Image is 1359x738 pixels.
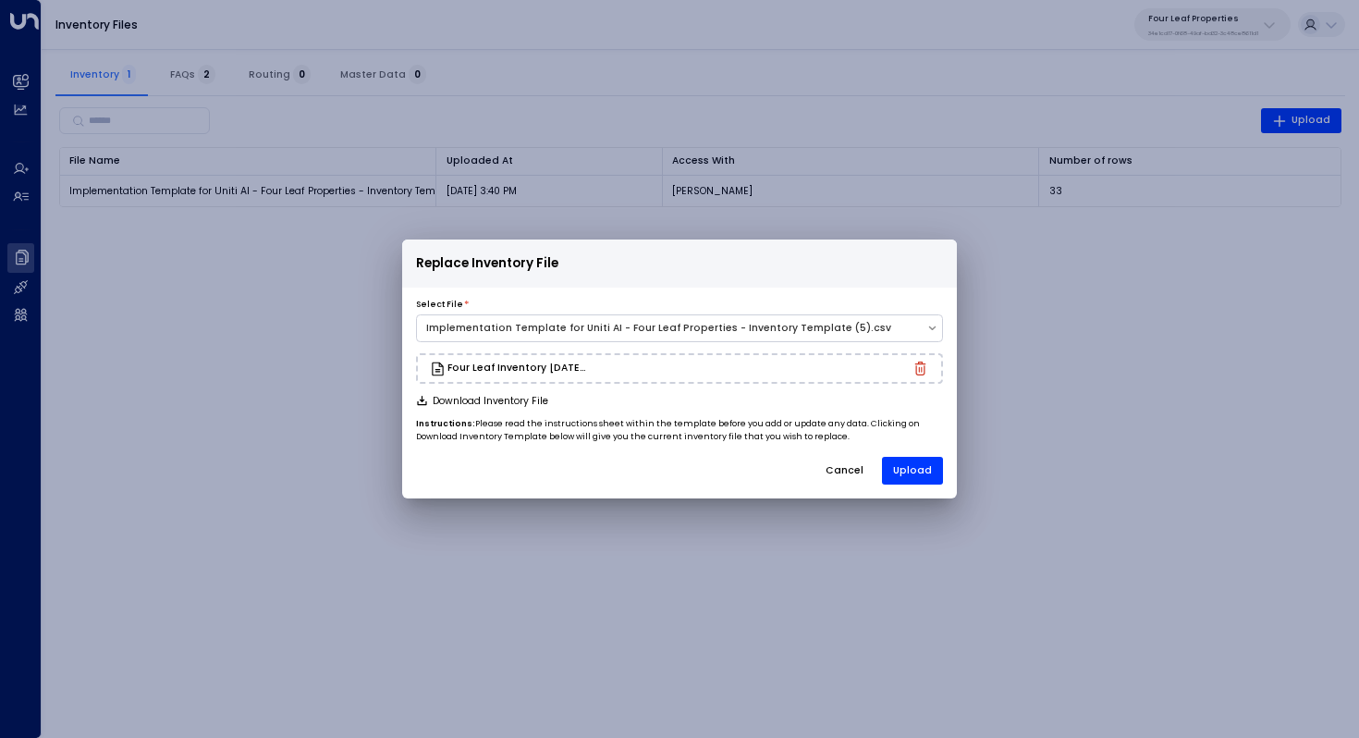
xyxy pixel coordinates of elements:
p: Please read the instructions sheet within the template before you add or update any data. Clickin... [416,418,943,443]
div: Implementation Template for Uniti AI - Four Leaf Properties - Inventory Template (5).csv [426,321,917,336]
label: Select File [416,299,463,312]
b: Instructions: [416,418,475,429]
span: Replace Inventory File [416,253,558,274]
button: Upload [882,457,943,485]
h3: Four Leaf Inventory [DATE]csv [447,363,586,374]
button: Cancel [814,457,875,485]
button: Download Inventory File [416,395,548,407]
